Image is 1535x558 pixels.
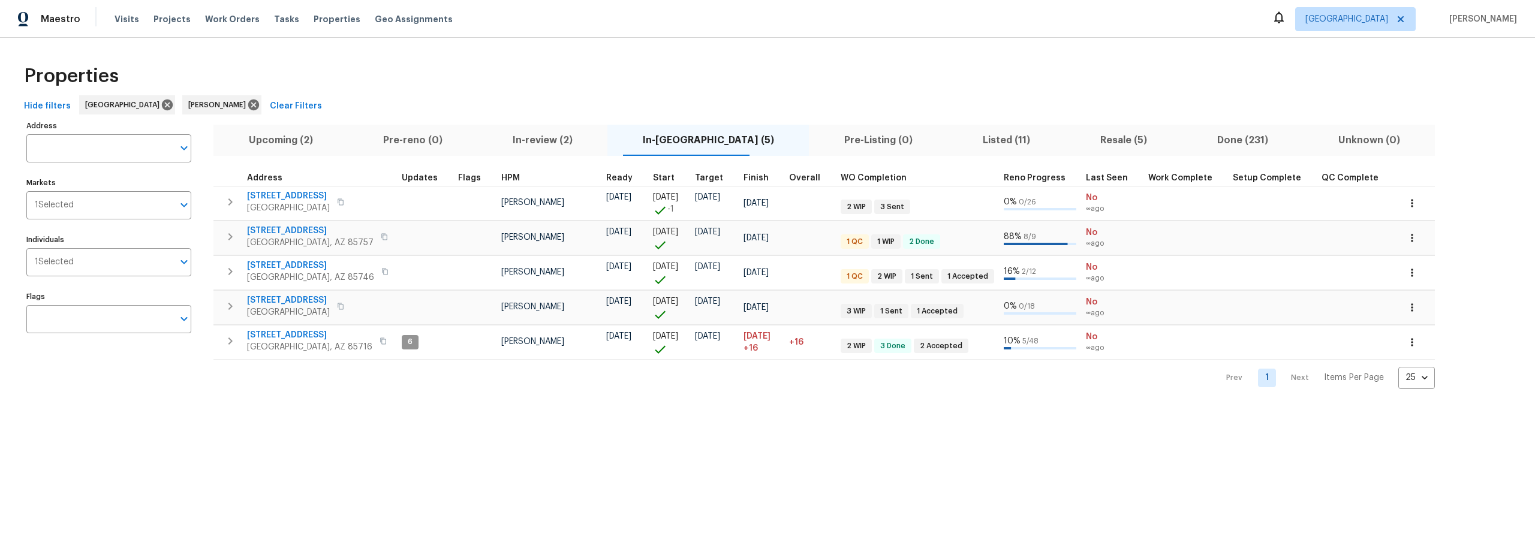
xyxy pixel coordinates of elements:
[1086,343,1139,353] span: ∞ ago
[1019,303,1035,310] span: 0 / 18
[1086,227,1139,239] span: No
[182,95,261,114] div: [PERSON_NAME]
[648,325,690,359] td: Project started on time
[744,303,769,312] span: [DATE]
[653,297,678,306] span: [DATE]
[872,237,899,247] span: 1 WIP
[943,272,993,282] span: 1 Accepted
[653,193,678,201] span: [DATE]
[648,290,690,324] td: Project started on time
[1086,174,1128,182] span: Last Seen
[247,225,374,237] span: [STREET_ADDRESS]
[695,228,720,236] span: [DATE]
[904,237,939,247] span: 2 Done
[26,293,191,300] label: Flags
[875,202,909,212] span: 3 Sent
[1086,261,1139,273] span: No
[402,174,438,182] span: Updates
[1189,132,1296,149] span: Done (231)
[1148,174,1212,182] span: Work Complete
[1324,372,1384,384] p: Items Per Page
[912,306,962,316] span: 1 Accepted
[606,174,633,182] span: Ready
[1310,132,1428,149] span: Unknown (0)
[1086,296,1139,308] span: No
[270,99,322,114] span: Clear Filters
[816,132,940,149] span: Pre-Listing (0)
[606,332,631,340] span: [DATE]
[648,186,690,220] td: Project started 1 days early
[653,174,675,182] span: Start
[19,95,76,117] button: Hide filters
[1004,302,1017,310] span: 0 %
[842,202,871,212] span: 2 WIP
[695,332,720,340] span: [DATE]
[606,193,631,201] span: [DATE]
[274,15,299,23] span: Tasks
[79,95,175,114] div: [GEOGRAPHIC_DATA]
[247,174,282,182] span: Address
[875,341,910,351] span: 3 Done
[915,341,967,351] span: 2 Accepted
[653,263,678,271] span: [DATE]
[1233,174,1301,182] span: Setup Complete
[744,269,769,277] span: [DATE]
[501,233,564,242] span: [PERSON_NAME]
[375,13,453,25] span: Geo Assignments
[1004,198,1017,206] span: 0 %
[1086,192,1139,204] span: No
[35,200,74,210] span: 1 Selected
[153,13,191,25] span: Projects
[695,174,734,182] div: Target renovation project end date
[484,132,600,149] span: In-review (2)
[695,297,720,306] span: [DATE]
[1004,337,1021,345] span: 10 %
[789,338,803,346] span: +16
[842,341,871,351] span: 2 WIP
[842,272,868,282] span: 1 QC
[26,122,191,129] label: Address
[188,99,251,111] span: [PERSON_NAME]
[1086,239,1139,249] span: ∞ ago
[501,268,564,276] span: [PERSON_NAME]
[789,174,831,182] div: Days past target finish date
[35,257,74,267] span: 1 Selected
[875,306,907,316] span: 1 Sent
[653,228,678,236] span: [DATE]
[247,202,330,214] span: [GEOGRAPHIC_DATA]
[841,174,907,182] span: WO Completion
[26,179,191,186] label: Markets
[247,260,374,272] span: [STREET_ADDRESS]
[606,263,631,271] span: [DATE]
[1022,337,1039,345] span: 5 / 48
[403,337,417,347] span: 6
[1004,174,1066,182] span: Reno Progress
[1398,362,1435,393] div: 25
[115,13,139,25] span: Visits
[1022,268,1036,275] span: 2 / 12
[1444,13,1517,25] span: [PERSON_NAME]
[606,174,643,182] div: Earliest renovation start date (first business day after COE or Checkout)
[906,272,938,282] span: 1 Sent
[739,325,784,359] td: Scheduled to finish 16 day(s) late
[1305,13,1388,25] span: [GEOGRAPHIC_DATA]
[24,99,71,114] span: Hide filters
[458,174,481,182] span: Flags
[648,221,690,255] td: Project started on time
[744,234,769,242] span: [DATE]
[85,99,164,111] span: [GEOGRAPHIC_DATA]
[1086,204,1139,214] span: ∞ ago
[1019,198,1036,206] span: 0 / 26
[955,132,1058,149] span: Listed (11)
[247,306,330,318] span: [GEOGRAPHIC_DATA]
[842,237,868,247] span: 1 QC
[247,190,330,202] span: [STREET_ADDRESS]
[221,132,341,149] span: Upcoming (2)
[744,342,758,354] span: +16
[1258,369,1276,387] a: Goto page 1
[247,272,374,283] span: [GEOGRAPHIC_DATA], AZ 85746
[784,325,836,359] td: 16 day(s) past target finish date
[667,203,674,215] span: -1
[695,263,720,271] span: [DATE]
[1086,331,1139,343] span: No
